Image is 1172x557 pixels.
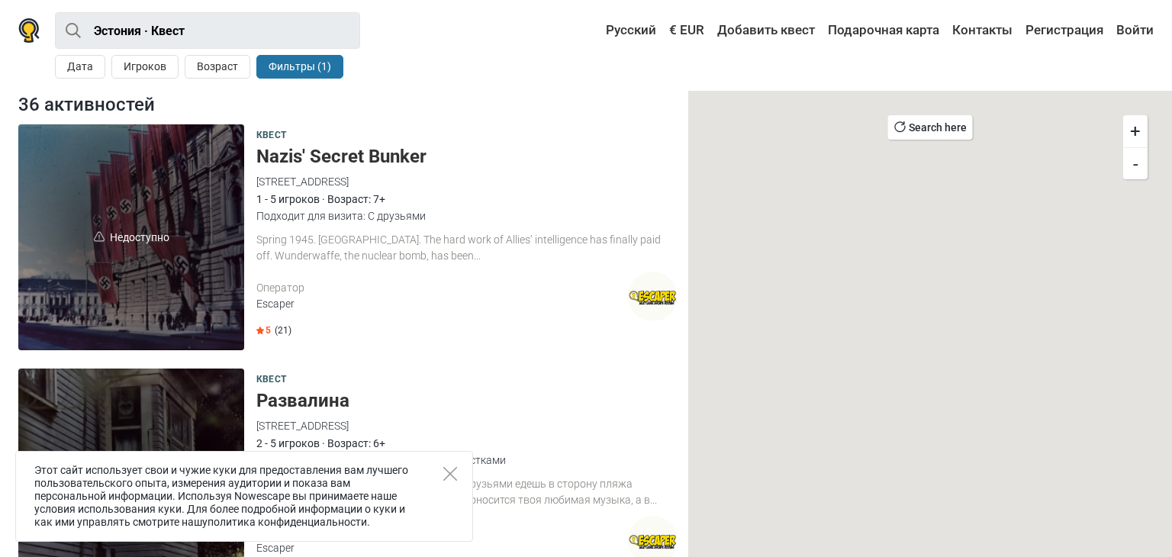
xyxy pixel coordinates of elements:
button: Search here [888,115,973,140]
div: Escaper [256,296,628,312]
button: Фильтры (1) [256,55,343,79]
img: Star [256,327,264,334]
a: Войти [1112,17,1154,44]
div: 1 - 5 игроков · Возраст: 7+ [256,191,678,208]
img: Русский [595,25,606,36]
a: Добавить квест [713,17,819,44]
span: 5 [256,324,271,336]
button: Close [443,467,457,481]
button: Игроков [111,55,179,79]
img: Escaper [628,272,678,321]
h5: Nazis' Secret Bunker [256,146,678,168]
a: Регистрация [1022,17,1107,44]
a: Контакты [948,17,1016,44]
div: [STREET_ADDRESS] [256,417,678,434]
span: Квест [256,372,286,388]
button: + [1123,115,1148,147]
a: € EUR [665,17,708,44]
img: Nowescape logo [18,18,40,43]
div: Подходит для визита: С друзьями [256,208,678,224]
div: Оператор [256,280,628,296]
span: (21) [275,324,291,336]
button: Дата [55,55,105,79]
span: Недоступно [18,124,244,350]
h5: Развалина [256,390,678,412]
button: - [1123,147,1148,179]
a: Подарочная карта [824,17,943,44]
div: Spring 1945. [GEOGRAPHIC_DATA]. The hard work of Allies’ intelligence has finally paid off. Wunde... [256,232,678,264]
span: Квест [256,127,286,144]
div: Escaper [256,540,628,556]
div: [STREET_ADDRESS] [256,173,678,190]
a: Русский [591,17,660,44]
input: Попробуйте “Лондон” [55,12,360,49]
div: 2 - 5 игроков · Возраст: 6+ [256,435,678,452]
div: 36 активностей [12,91,684,118]
div: Этот сайт использует свои и чужие куки для предоставления вам лучшего пользовательского опыта, из... [15,451,473,542]
a: unavailableНедоступно Nazis' Secret Bunker [18,124,244,350]
img: unavailable [94,231,105,242]
button: Возраст [185,55,250,79]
